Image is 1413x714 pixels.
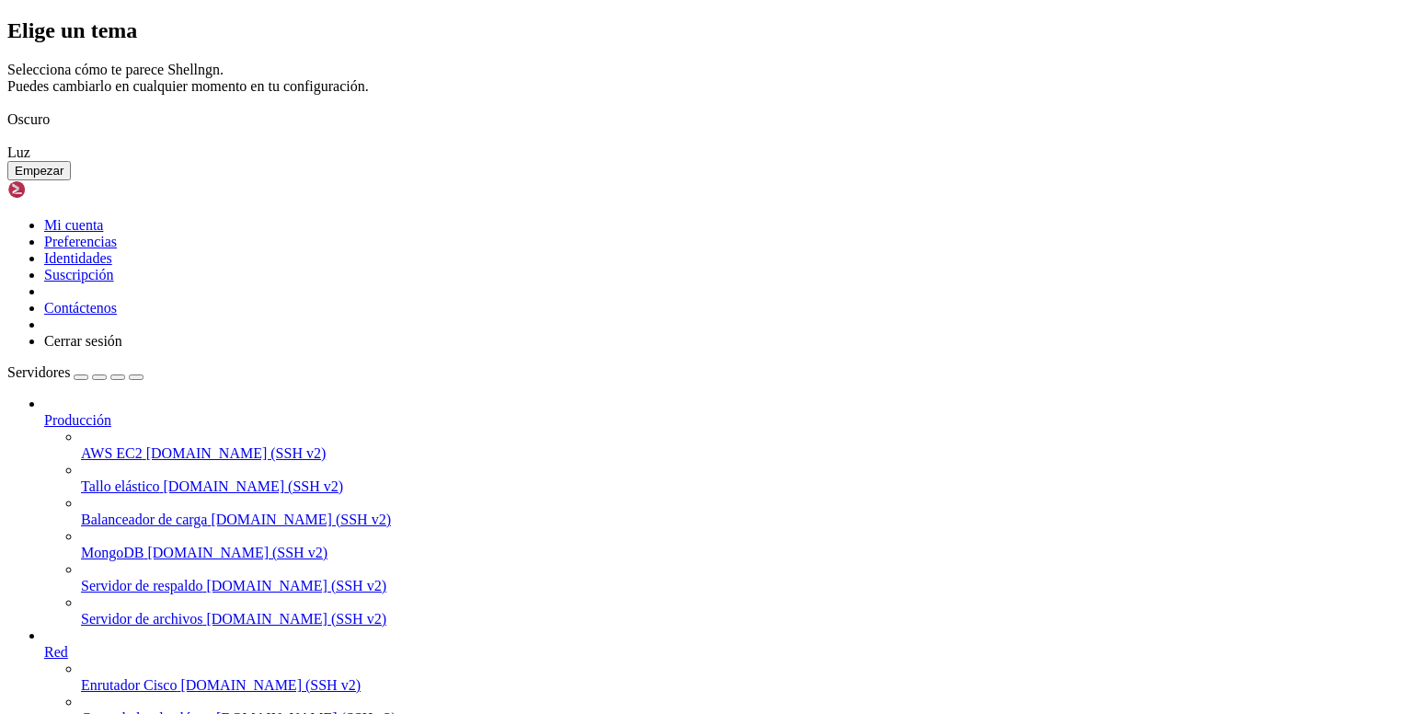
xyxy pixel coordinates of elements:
font: MongoDB [81,545,144,560]
font: Producción [44,412,111,428]
a: Enrutador Cisco [DOMAIN_NAME] (SSH v2) [81,677,1406,694]
font: Servidores [7,364,70,380]
a: Suscripción [44,267,114,282]
li: MongoDB [DOMAIN_NAME] (SSH v2) [81,528,1406,561]
li: Enrutador Cisco [DOMAIN_NAME] (SSH v2) [81,661,1406,694]
font: Red [44,644,68,660]
font: [DOMAIN_NAME] (SSH v2) [146,445,327,461]
font: Cerrar sesión [44,333,122,349]
font: Servidor de archivos [81,611,202,627]
font: Oscuro [7,111,50,127]
font: Servidor de respaldo [81,578,202,593]
a: Identidades [44,250,112,266]
font: Puedes cambiarlo en cualquier momento en tu configuración. [7,78,369,94]
font: AWS EC2 [81,445,143,461]
a: Mi cuenta [44,217,103,233]
a: Balanceador de carga [DOMAIN_NAME] (SSH v2) [81,512,1406,528]
button: Empezar [7,161,71,180]
font: [DOMAIN_NAME] (SSH v2) [206,578,386,593]
a: AWS EC2 [DOMAIN_NAME] (SSH v2) [81,445,1406,462]
font: [DOMAIN_NAME] (SSH v2) [211,512,391,527]
a: MongoDB [DOMAIN_NAME] (SSH v2) [81,545,1406,561]
font: Luz [7,144,30,160]
img: Concha [7,180,113,199]
a: Tallo elástico [DOMAIN_NAME] (SSH v2) [81,478,1406,495]
font: [DOMAIN_NAME] (SSH v2) [147,545,327,560]
font: Tallo elástico [81,478,160,494]
li: Servidor de archivos [DOMAIN_NAME] (SSH v2) [81,594,1406,628]
a: Red [44,644,1406,661]
li: Producción [44,396,1406,628]
a: Servidores [7,364,144,380]
li: Balanceador de carga [DOMAIN_NAME] (SSH v2) [81,495,1406,528]
font: Empezar [15,164,63,178]
a: Preferencias [44,234,117,249]
li: AWS EC2 [DOMAIN_NAME] (SSH v2) [81,429,1406,462]
a: Servidor de archivos [DOMAIN_NAME] (SSH v2) [81,611,1406,628]
a: Contáctenos [44,300,117,316]
font: Selecciona cómo te parece Shellngn. [7,62,224,77]
font: [DOMAIN_NAME] (SSH v2) [206,611,386,627]
a: Servidor de respaldo [DOMAIN_NAME] (SSH v2) [81,578,1406,594]
font: [DOMAIN_NAME] (SSH v2) [180,677,361,693]
font: Elige un tema [7,18,137,42]
font: Enrutador Cisco [81,677,177,693]
font: Balanceador de carga [81,512,207,527]
li: Tallo elástico [DOMAIN_NAME] (SSH v2) [81,462,1406,495]
a: Producción [44,412,1406,429]
font: [DOMAIN_NAME] (SSH v2) [164,478,344,494]
li: Servidor de respaldo [DOMAIN_NAME] (SSH v2) [81,561,1406,594]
